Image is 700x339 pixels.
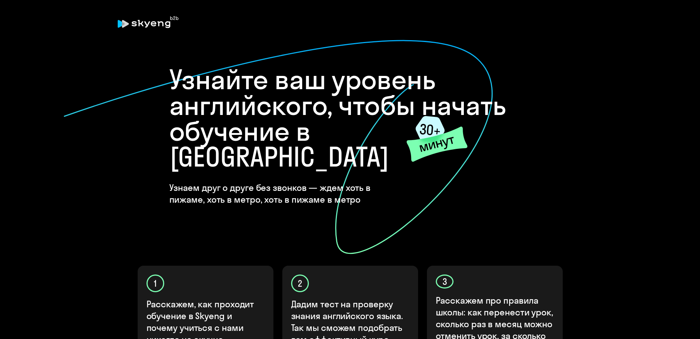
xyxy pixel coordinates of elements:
h1: Узнайте ваш уровень английского, чтобы начать обучение в [GEOGRAPHIC_DATA] [169,67,531,170]
div: 3 [436,275,454,289]
div: 1 [146,275,164,292]
h4: Узнаем друг о друге без звонков — ждем хоть в пижаме, хоть в метро, хоть в пижаме в метро [169,182,407,205]
div: 2 [291,275,309,292]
